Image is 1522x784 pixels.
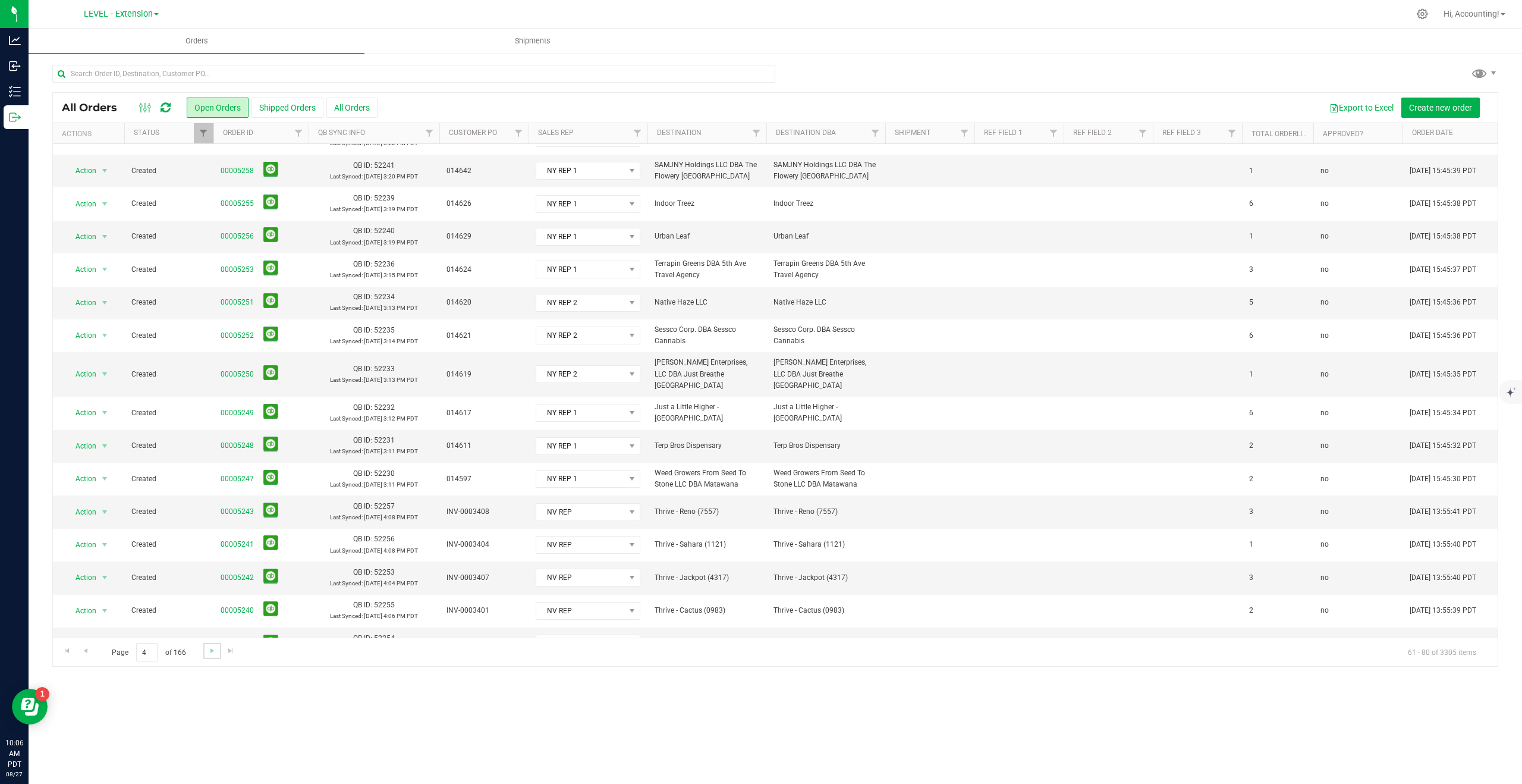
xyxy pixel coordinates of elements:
[1320,572,1329,584] span: no
[1410,369,1476,380] span: [DATE] 15:45:35 PDT
[223,128,253,137] a: Order ID
[1249,297,1253,308] span: 5
[330,481,363,488] span: Last Synced:
[446,407,521,419] span: 014617
[1073,128,1112,137] a: Ref Field 2
[65,162,97,179] span: Action
[353,502,372,510] span: QB ID:
[65,228,97,245] span: Action
[221,165,254,177] a: 00005258
[221,539,254,550] a: 00005241
[374,194,395,202] span: 52239
[1320,440,1329,451] span: no
[773,198,878,209] span: Indoor Treez
[1320,369,1329,380] span: no
[536,569,625,586] span: NV REP
[330,547,363,554] span: Last Synced:
[330,580,363,587] span: Last Synced:
[446,506,521,518] span: INV-0003408
[98,635,112,652] span: select
[536,327,625,344] span: NY REP 2
[1320,539,1329,550] span: no
[131,165,206,177] span: Created
[98,404,112,421] span: select
[65,438,97,454] span: Action
[65,327,97,344] span: Action
[773,402,878,424] span: Just a Little Higher - [GEOGRAPHIC_DATA]
[330,338,363,344] span: Last Synced:
[446,165,521,177] span: 014642
[353,469,372,478] span: QB ID:
[330,415,363,422] span: Last Synced:
[65,537,97,553] span: Action
[364,580,418,587] span: [DATE] 4:04 PM PDT
[65,504,97,520] span: Action
[134,128,159,137] a: Status
[655,258,759,281] span: Terrapin Greens DBA 5th Ave Travel Agency
[131,440,206,451] span: Created
[330,173,363,180] span: Last Synced:
[131,231,206,242] span: Created
[221,369,254,380] a: 00005250
[9,35,21,46] inline-svg: Analytics
[655,440,759,451] span: Terp Bros Dispensary
[1249,473,1253,485] span: 2
[1249,264,1253,275] span: 3
[9,86,21,98] inline-svg: Inventory
[221,473,254,485] a: 00005247
[374,260,395,268] span: 52236
[538,128,574,137] a: Sales Rep
[374,365,395,373] span: 52233
[353,227,372,235] span: QB ID:
[446,297,521,308] span: 014620
[655,198,759,209] span: Indoor Treez
[374,227,395,235] span: 52240
[330,272,363,278] span: Last Synced:
[131,264,206,275] span: Created
[655,231,759,242] span: Urban Leaf
[364,481,418,488] span: [DATE] 3:11 PM PDT
[102,643,196,661] span: Page of 166
[1249,506,1253,518] span: 3
[1249,330,1253,341] span: 6
[62,101,129,114] span: All Orders
[221,198,254,209] a: 00005255
[221,506,254,518] a: 00005243
[655,506,759,518] span: Thrive - Reno (7557)
[35,687,49,701] iframe: Resource center unread badge
[353,436,372,444] span: QB ID:
[536,537,625,553] span: NV REP
[65,294,97,311] span: Action
[1162,128,1201,137] a: Ref Field 3
[251,98,323,118] button: Shipped Orders
[776,128,836,137] a: Destination DBA
[446,539,521,550] span: INV-0003404
[374,568,395,576] span: 52253
[1410,473,1476,485] span: [DATE] 15:45:30 PDT
[289,123,309,143] a: Filter
[446,231,521,242] span: 014629
[98,327,112,344] span: select
[222,643,240,659] a: Go to the last page
[98,366,112,382] span: select
[773,605,878,616] span: Thrive - Cactus (0983)
[374,293,395,301] span: 52234
[655,605,759,616] span: Thrive - Cactus (0983)
[1320,198,1329,209] span: no
[326,98,378,118] button: All Orders
[1410,440,1476,451] span: [DATE] 15:45:32 PDT
[98,438,112,454] span: select
[364,305,418,311] span: [DATE] 3:13 PM PDT
[374,161,395,170] span: 52241
[131,297,206,308] span: Created
[364,239,418,246] span: [DATE] 3:19 PM PDT
[131,369,206,380] span: Created
[98,504,112,520] span: select
[131,506,206,518] span: Created
[136,643,158,661] input: 4
[203,643,221,659] a: Go to the next page
[536,196,625,212] span: NY REP 1
[1320,407,1329,419] span: no
[1249,231,1253,242] span: 1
